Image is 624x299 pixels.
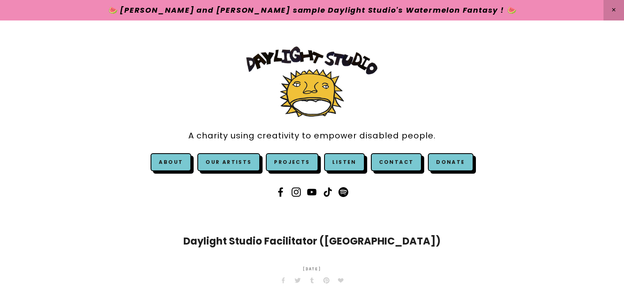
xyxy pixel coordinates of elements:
a: Contact [371,153,422,171]
h1: Daylight Studio Facilitator ([GEOGRAPHIC_DATA]) [154,234,470,249]
a: Our Artists [197,153,260,171]
a: Listen [332,159,356,165]
img: Daylight Studio [246,46,377,117]
a: Donate [428,153,473,171]
a: About [159,159,183,165]
a: Projects [266,153,318,171]
time: [DATE] [302,261,322,277]
a: A charity using creativity to empower disabled people. [188,127,436,145]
